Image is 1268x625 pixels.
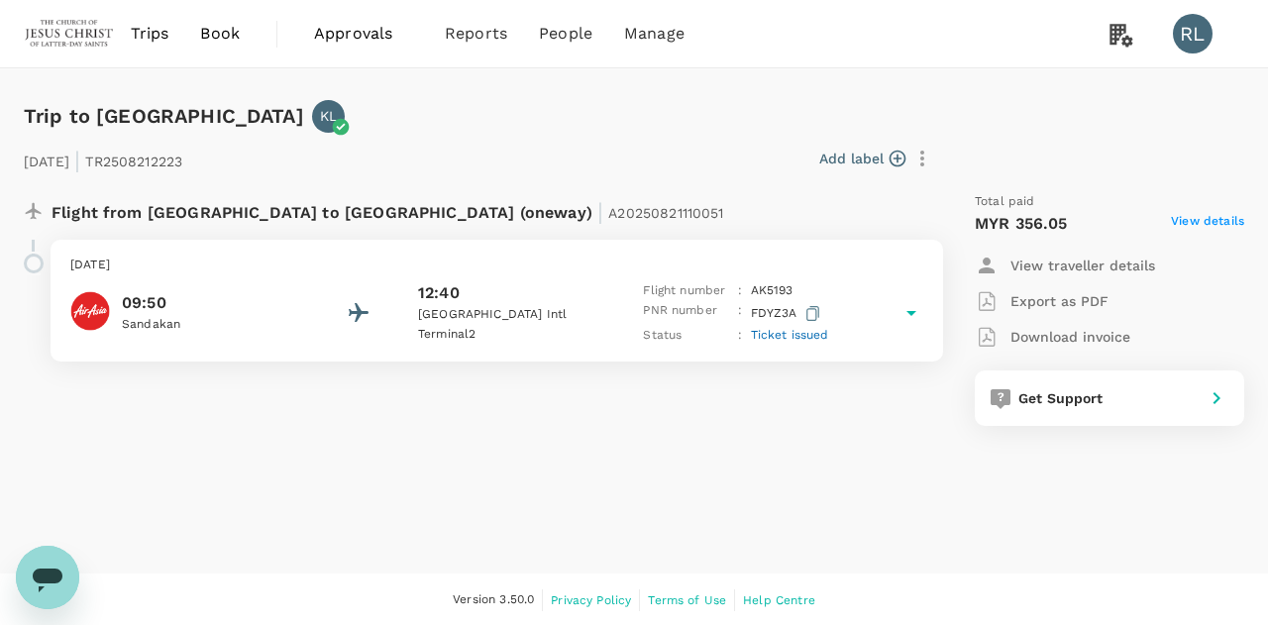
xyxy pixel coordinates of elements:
p: KL [320,106,337,126]
span: Get Support [1018,390,1104,406]
button: View traveller details [975,248,1155,283]
span: Reports [445,22,507,46]
a: Terms of Use [648,589,726,611]
span: People [539,22,592,46]
p: Terminal 2 [418,325,596,345]
p: Flight from [GEOGRAPHIC_DATA] to [GEOGRAPHIC_DATA] (oneway) [52,192,724,228]
p: : [738,301,742,326]
p: [GEOGRAPHIC_DATA] Intl [418,305,596,325]
span: | [74,147,80,174]
button: Add label [819,149,905,168]
p: [DATE] TR2508212223 [24,141,182,176]
p: [DATE] [70,256,923,275]
a: Help Centre [743,589,815,611]
p: Flight number [643,281,730,301]
span: Privacy Policy [551,593,631,607]
span: Trips [131,22,169,46]
p: AK 5193 [751,281,793,301]
p: View traveller details [1010,256,1155,275]
span: Total paid [975,192,1035,212]
p: Download invoice [1010,327,1130,347]
a: Privacy Policy [551,589,631,611]
p: PNR number [643,301,730,326]
p: Status [643,326,730,346]
h6: Trip to [GEOGRAPHIC_DATA] [24,100,304,132]
img: The Malaysian Church of Jesus Christ of Latter-day Saints [24,12,115,55]
span: A20250821110051 [608,205,723,221]
div: RL [1173,14,1213,53]
p: : [738,326,742,346]
span: Approvals [314,22,413,46]
p: : [738,281,742,301]
p: 12:40 [418,281,460,305]
span: Version 3.50.0 [453,590,534,610]
span: | [597,198,603,226]
span: Book [200,22,240,46]
button: Export as PDF [975,283,1109,319]
iframe: Button to launch messaging window [16,546,79,609]
span: View details [1171,212,1244,236]
p: FDYZ3A [751,301,824,326]
span: Manage [624,22,685,46]
span: Ticket issued [751,328,829,342]
p: Sandakan [122,315,300,335]
button: Download invoice [975,319,1130,355]
span: Terms of Use [648,593,726,607]
p: Export as PDF [1010,291,1109,311]
span: Help Centre [743,593,815,607]
p: 09:50 [122,291,300,315]
p: MYR 356.05 [975,212,1068,236]
img: AirAsia [70,291,110,331]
